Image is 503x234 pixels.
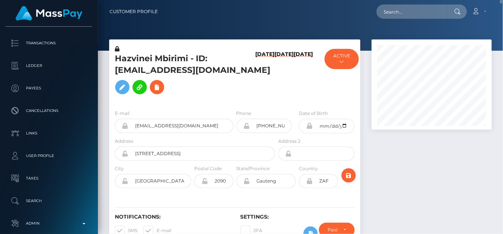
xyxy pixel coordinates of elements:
label: E-mail [115,110,130,117]
p: User Profile [9,150,89,162]
label: City [115,165,124,172]
button: ACTIVE [325,49,359,69]
a: Search [6,192,92,210]
p: Search [9,195,89,207]
a: User Profile [6,146,92,165]
a: Transactions [6,34,92,53]
img: MassPay Logo [15,6,82,21]
input: Search... [376,5,447,19]
a: Payees [6,79,92,98]
p: Ledger [9,60,89,71]
label: State/Province [236,165,270,172]
p: Payees [9,83,89,94]
h5: Hazvinei Mbirimi - ID: [EMAIL_ADDRESS][DOMAIN_NAME] [115,53,271,98]
a: Cancellations [6,101,92,120]
label: Postal Code [194,165,222,172]
h6: [DATE] [274,51,294,101]
label: Phone [236,110,251,117]
a: Ledger [6,56,92,75]
a: Admin [6,214,92,233]
label: Date of Birth [299,110,328,117]
label: Address [115,138,133,145]
a: Customer Profile [110,4,158,20]
a: Taxes [6,169,92,188]
h6: Settings: [241,214,355,220]
h6: Notifications: [115,214,229,220]
h6: [DATE] [294,51,313,101]
label: Country [299,165,318,172]
a: Links [6,124,92,143]
h6: [DATE] [255,51,274,101]
p: Cancellations [9,105,89,116]
p: Taxes [9,173,89,184]
p: Transactions [9,38,89,49]
p: Admin [9,218,89,229]
p: Links [9,128,89,139]
label: Address 2 [278,138,300,145]
div: Paid by MassPay [328,227,337,233]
